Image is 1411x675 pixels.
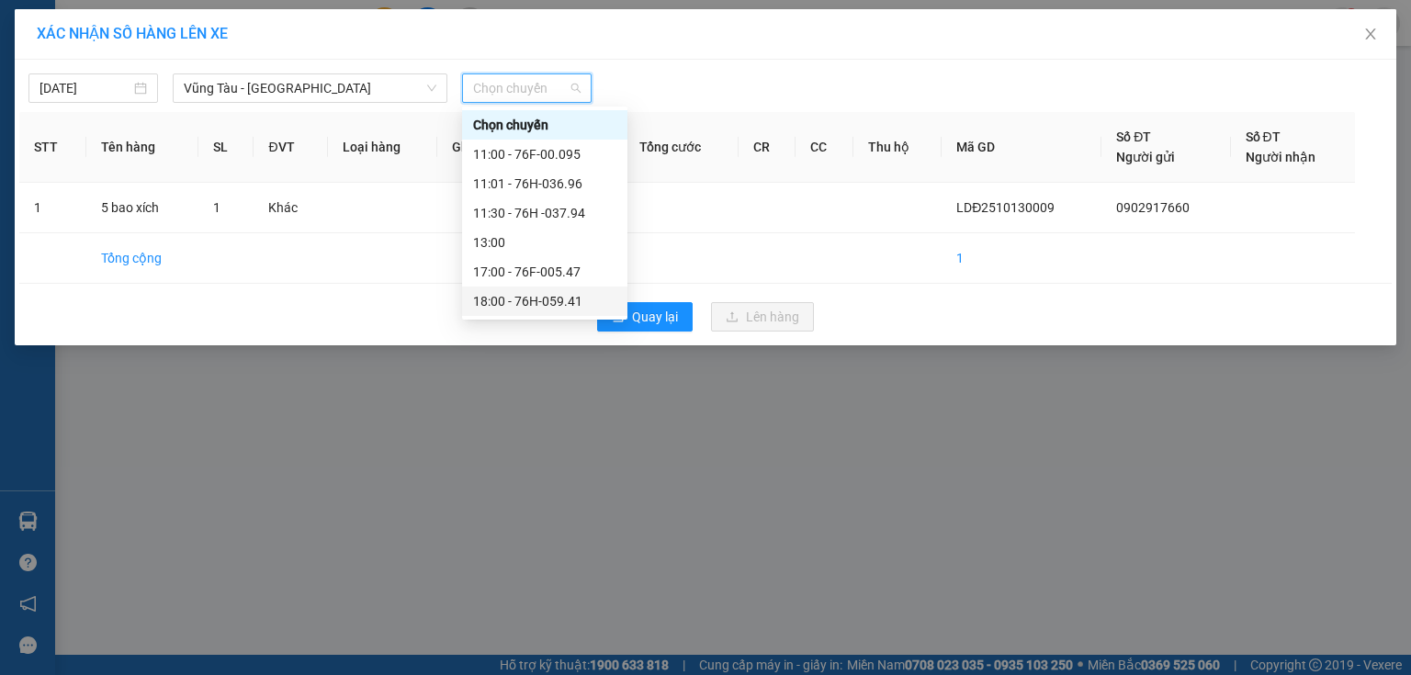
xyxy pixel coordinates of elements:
th: STT [19,112,86,183]
div: 17:00 - 76F-005.47 [473,262,616,282]
th: ĐVT [254,112,327,183]
div: Chọn chuyến [462,110,627,140]
button: Close [1345,9,1396,61]
span: 1 [213,200,220,215]
div: 18:00 - 76H-059.41 [473,291,616,311]
span: Chọn chuyến [473,74,581,102]
span: close [1363,27,1378,41]
span: down [426,83,437,94]
button: rollbackQuay lại [597,302,693,332]
span: LDĐ2510130009 [956,200,1055,215]
span: Người gửi [1116,150,1175,164]
button: uploadLên hàng [711,302,814,332]
td: 1 [942,233,1101,284]
td: Khác [254,183,327,233]
div: 11:00 - 76F-00.095 [473,144,616,164]
th: Thu hộ [853,112,942,183]
span: Quay lại [632,307,678,327]
span: Số ĐT [1246,129,1281,144]
th: CR [739,112,796,183]
th: SL [198,112,254,183]
input: 13/10/2025 [40,78,130,98]
span: Số ĐT [1116,129,1151,144]
div: 13:00 [473,232,616,253]
div: 11:30 - 76H -037.94 [473,203,616,223]
th: CC [796,112,853,183]
th: Tên hàng [86,112,199,183]
td: Tổng cộng [86,233,199,284]
th: Tổng cước [625,112,739,183]
td: 5 bao xích [86,183,199,233]
div: 11:01 - 76H-036.96 [473,174,616,194]
div: Chọn chuyến [473,115,616,135]
th: Loại hàng [328,112,437,183]
span: XÁC NHẬN SỐ HÀNG LÊN XE [37,25,228,42]
span: Người nhận [1246,150,1315,164]
span: Vũng Tàu - Quảng Ngãi [184,74,436,102]
th: Ghi chú [437,112,529,183]
span: 0902917660 [1116,200,1190,215]
th: Mã GD [942,112,1101,183]
td: 1 [19,183,86,233]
